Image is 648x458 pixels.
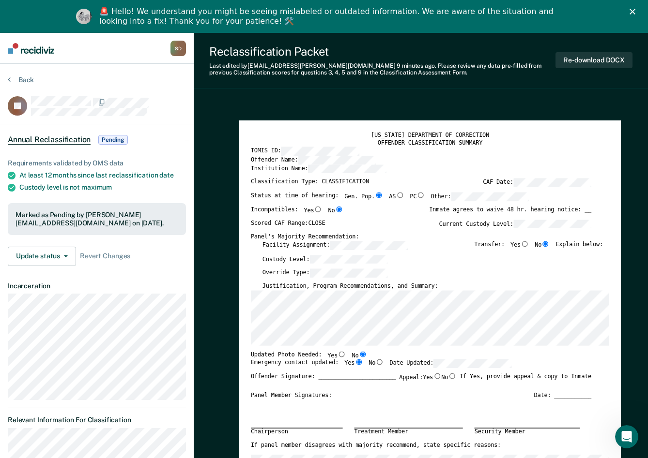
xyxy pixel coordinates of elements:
[338,351,346,357] input: Yes
[170,41,186,56] button: SD
[251,351,367,359] div: Updated Photo Needed:
[251,139,609,147] div: OFFENDER CLASSIFICATION SUMMARY
[8,159,186,167] div: Requirements validated by OMS data
[76,9,92,24] img: Profile image for Kim
[251,156,376,164] label: Offender Name:
[19,171,186,179] div: At least 12 months since last reclassification
[369,359,384,368] label: No
[8,135,91,145] span: Annual Reclassification
[355,359,363,365] input: Yes
[396,192,404,198] input: AS
[389,192,404,201] label: AS
[281,147,359,155] input: TOMIS ID:
[475,428,580,436] div: Security Member
[335,206,343,212] input: No
[417,192,425,198] input: PC
[8,282,186,290] dt: Incarceration
[433,359,511,368] input: Date Updated:
[262,282,438,290] label: Justification, Program Recommendations, and Summary:
[483,178,591,187] label: CAF Date:
[8,247,76,266] button: Update status
[251,442,501,449] label: If panel member disagrees with majority recommend, state specific reasons:
[429,206,591,219] div: Inmate agrees to waive 48 hr. hearing notice: __
[410,192,425,201] label: PC
[251,132,609,139] div: [US_STATE] DEPARTMENT OF CORRECTION
[99,7,556,26] div: 🚨 Hello! We understand you might be seeing mislabeled or outdated information. We are aware of th...
[170,41,186,56] div: S D
[8,43,54,54] img: Recidiviz
[308,164,386,173] input: Institution Name:
[433,373,441,379] input: Yes
[534,391,591,399] div: Date: ___________
[441,373,456,381] label: No
[159,171,173,179] span: date
[630,9,639,15] div: Close
[309,268,387,277] input: Override Type:
[451,192,529,201] input: Other:
[81,183,112,191] span: maximum
[474,241,603,255] div: Transfer: Explain below:
[251,206,343,219] div: Incompatibles:
[330,241,408,250] input: Facility Assignment:
[541,241,550,247] input: No
[354,428,463,436] div: Treatment Member
[262,268,388,277] label: Override Type:
[423,373,441,381] label: Yes
[251,178,369,187] label: Classification Type: CLASSIFICATION
[251,164,386,173] label: Institution Name:
[375,192,383,198] input: Gen. Pop.
[344,192,383,201] label: Gen. Pop.
[513,178,591,187] input: CAF Date:
[209,62,555,76] div: Last edited by [EMAIL_ADDRESS][PERSON_NAME][DOMAIN_NAME] . Please review any data pre-filled from...
[375,359,384,365] input: No
[555,52,633,68] button: Re-download DOCX
[309,255,387,264] input: Custody Level:
[344,359,363,368] label: Yes
[510,241,529,250] label: Yes
[298,156,376,164] input: Offender Name:
[399,373,456,386] label: Appeal:
[448,373,456,379] input: No
[358,351,367,357] input: No
[389,359,511,368] label: Date Updated:
[251,359,511,373] div: Emergency contact updated:
[431,192,529,201] label: Other:
[521,241,529,247] input: Yes
[251,428,343,436] div: Chairperson
[251,192,529,206] div: Status at time of hearing:
[8,75,34,84] button: Back
[251,147,359,155] label: TOMIS ID:
[328,206,343,214] label: No
[397,62,434,69] span: 9 minutes ago
[251,391,332,399] div: Panel Member Signatures:
[314,206,322,212] input: Yes
[327,351,346,359] label: Yes
[251,233,591,241] div: Panel's Majority Recommendation:
[262,255,388,264] label: Custody Level:
[439,220,591,228] label: Current Custody Level:
[251,220,325,228] label: Scored CAF Range: CLOSE
[262,241,408,250] label: Facility Assignment:
[209,44,555,59] div: Reclassification Packet
[8,416,186,424] dt: Relevant Information For Classification
[98,135,127,145] span: Pending
[251,373,591,391] div: Offender Signature: _______________________ If Yes, provide appeal & copy to Inmate
[80,252,130,260] span: Revert Changes
[15,211,178,227] div: Marked as Pending by [PERSON_NAME][EMAIL_ADDRESS][DOMAIN_NAME] on [DATE].
[535,241,550,250] label: No
[352,351,367,359] label: No
[19,183,186,192] div: Custody level is not
[304,206,322,214] label: Yes
[615,425,638,448] iframe: Intercom live chat
[513,220,591,228] input: Current Custody Level:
